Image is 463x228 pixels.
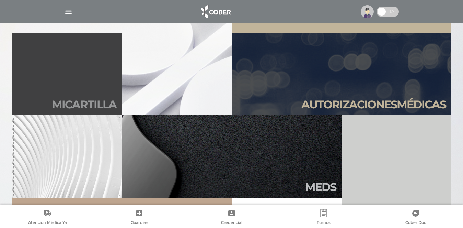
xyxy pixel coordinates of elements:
[370,209,462,227] a: Cober Doc
[185,209,277,227] a: Credencial
[52,98,116,111] h2: Mi car tilla
[305,181,336,194] h2: Meds
[64,8,73,16] img: Cober_menu-lines-white.svg
[131,220,148,226] span: Guardias
[122,115,342,198] a: Meds
[232,33,451,115] a: Autorizacionesmédicas
[301,98,446,111] h2: Autori zaciones médicas
[317,220,331,226] span: Turnos
[405,220,426,226] span: Cober Doc
[197,3,233,20] img: logo_cober_home-white.png
[28,220,67,226] span: Atención Médica Ya
[278,209,370,227] a: Turnos
[12,33,122,115] a: Micartilla
[221,220,242,226] span: Credencial
[93,209,185,227] a: Guardias
[1,209,93,227] a: Atención Médica Ya
[361,5,374,18] img: profile-placeholder.svg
